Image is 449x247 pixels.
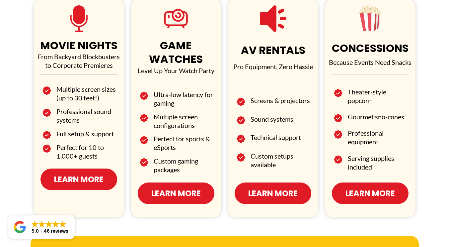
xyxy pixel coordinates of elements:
p: Because Events Need Snacks [327,58,414,66]
img: Image [140,134,148,146]
a: Learn More [40,169,117,190]
p: Pro Equipment, Zero Hassle [230,62,317,71]
h2: Serving supplies included [348,154,409,171]
p: to Corporate Premieres [36,61,123,69]
a: Close GoogleGoogleGoogleGoogleGoogle 5.046 reviews [8,215,75,239]
a: Learn More [235,183,311,204]
h2: Sound systems [251,115,312,123]
h1: CONCESSIONS [327,41,414,55]
img: Image [237,96,245,108]
img: Image [140,157,148,168]
p: From Backyard Blockbusters [36,52,123,61]
img: Image [237,115,245,126]
img: Image [42,143,51,155]
h2: Ultra-low latency for gaming [154,90,215,107]
img: Image [334,87,342,99]
img: Image [42,85,51,96]
h1: GAME WATCHES [132,39,220,66]
h2: Gourmet sno-cones [348,112,409,121]
a: Learn More [332,183,409,204]
h2: Full setup & support [56,129,117,138]
h2: Professional equipment [348,129,409,146]
p: Level Up Your Watch Party [132,66,220,75]
h1: AV RENTALS [230,43,317,57]
span: Learn More [248,187,298,199]
h2: Multiple screen sizes (up to 30 feet!) [56,85,117,102]
h2: Custom setups available [251,152,312,169]
h2: Perfect for sports & eSports [154,134,215,152]
h1: MOVIE NIGHTS [36,39,123,53]
h2: packages [154,165,215,174]
h2: Multiple screen configurations [154,112,215,130]
h2: Perfect for 10 to 1,000+ guests [56,143,117,160]
span: Learn More [345,187,395,199]
span: Learn More [54,174,104,185]
span: Learn More [151,187,201,199]
img: Image [140,112,148,124]
img: Image [140,90,148,102]
img: Image [334,154,342,166]
img: Image [237,152,245,163]
h2: Screens & projectors [251,96,312,105]
img: Image [42,107,51,119]
img: Image [334,129,342,140]
a: Learn More [138,183,214,204]
img: Image [334,112,342,124]
h2: Custom gaming [154,157,215,165]
img: Image [42,129,51,141]
h2: Technical support [251,133,312,142]
h2: Theater-style popcorn [348,87,409,105]
img: Image [237,133,245,145]
h2: Professional sound systems [56,107,117,124]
